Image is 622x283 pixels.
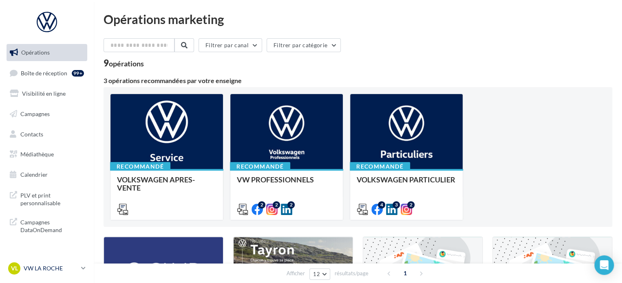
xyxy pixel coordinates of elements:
[109,60,144,67] div: opérations
[5,213,89,237] a: Campagnes DataOnDemand
[313,271,320,277] span: 12
[20,217,84,234] span: Campagnes DataOnDemand
[21,49,50,56] span: Opérations
[393,201,400,208] div: 3
[20,110,50,117] span: Campagnes
[335,270,368,277] span: résultats/page
[5,126,89,143] a: Contacts
[104,13,612,25] div: Opérations marketing
[5,166,89,183] a: Calendrier
[594,255,614,275] div: Open Intercom Messenger
[11,264,18,272] span: VL
[5,146,89,163] a: Médiathèque
[20,130,43,137] span: Contacts
[5,64,89,82] a: Boîte de réception99+
[20,190,84,207] span: PLV et print personnalisable
[72,70,84,77] div: 99+
[20,151,54,158] span: Médiathèque
[309,268,330,280] button: 12
[5,186,89,211] a: PLV et print personnalisable
[287,201,295,208] div: 2
[199,38,262,52] button: Filtrer par canal
[350,162,410,171] div: Recommandé
[357,175,455,184] span: VOLKSWAGEN PARTICULIER
[24,264,78,272] p: VW LA ROCHE
[287,270,305,277] span: Afficher
[104,59,144,68] div: 9
[5,85,89,102] a: Visibilité en ligne
[267,38,341,52] button: Filtrer par catégorie
[7,261,87,276] a: VL VW LA ROCHE
[5,44,89,61] a: Opérations
[237,175,314,184] span: VW PROFESSIONNELS
[273,201,280,208] div: 2
[110,162,170,171] div: Recommandé
[230,162,290,171] div: Recommandé
[104,77,612,84] div: 3 opérations recommandées par votre enseigne
[399,267,412,280] span: 1
[22,90,66,97] span: Visibilité en ligne
[117,175,195,192] span: VOLKSWAGEN APRES-VENTE
[21,69,67,76] span: Boîte de réception
[407,201,415,208] div: 2
[5,105,89,123] a: Campagnes
[20,171,48,178] span: Calendrier
[378,201,385,208] div: 4
[258,201,265,208] div: 2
